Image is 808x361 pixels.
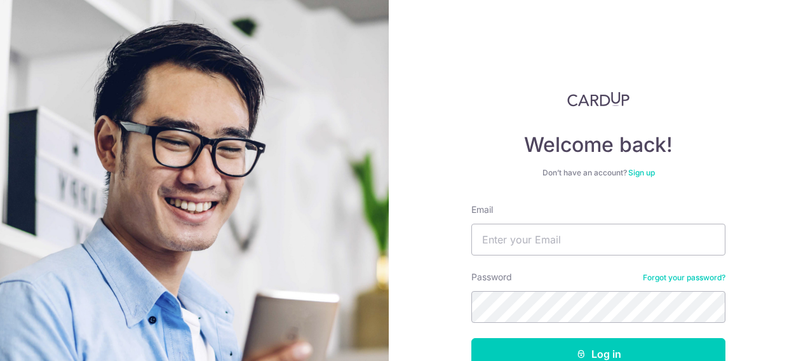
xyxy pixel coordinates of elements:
[567,92,630,107] img: CardUp Logo
[471,224,725,255] input: Enter your Email
[628,168,655,177] a: Sign up
[471,168,725,178] div: Don’t have an account?
[643,273,725,283] a: Forgot your password?
[471,132,725,158] h4: Welcome back!
[471,271,512,283] label: Password
[471,203,493,216] label: Email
